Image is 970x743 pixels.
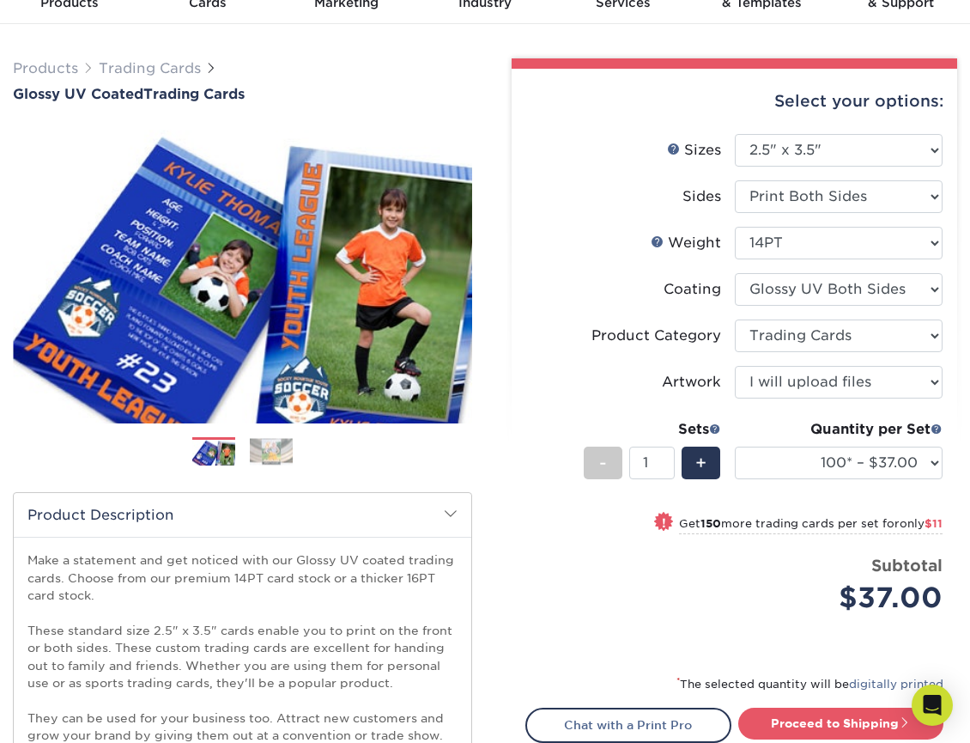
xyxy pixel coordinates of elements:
[662,372,721,393] div: Artwork
[676,678,943,691] small: The selected quantity will be
[679,517,943,534] small: Get more trading cards per set for
[525,708,731,742] a: Chat with a Print Pro
[900,517,943,530] span: only
[13,60,78,76] a: Products
[662,514,666,532] span: !
[925,517,943,530] span: $11
[14,493,471,537] h2: Product Description
[667,140,721,161] div: Sizes
[192,438,235,468] img: Trading Cards 01
[591,326,721,346] div: Product Category
[13,86,472,102] h1: Trading Cards
[99,60,201,76] a: Trading Cards
[651,233,721,253] div: Weight
[13,86,472,102] a: Glossy UV CoatedTrading Cards
[13,86,143,102] span: Glossy UV Coated
[599,450,607,476] span: -
[849,678,943,691] a: digitally printed
[735,419,943,440] div: Quantity per Set
[584,419,721,440] div: Sets
[682,186,721,207] div: Sides
[695,450,706,476] span: +
[738,708,944,739] a: Proceed to Shipping
[700,517,721,530] strong: 150
[664,279,721,300] div: Coating
[912,685,953,726] div: Open Intercom Messenger
[13,114,472,432] img: Glossy UV Coated 01
[525,69,943,134] div: Select your options:
[250,438,293,465] img: Trading Cards 02
[871,556,943,575] strong: Subtotal
[748,577,943,618] div: $37.00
